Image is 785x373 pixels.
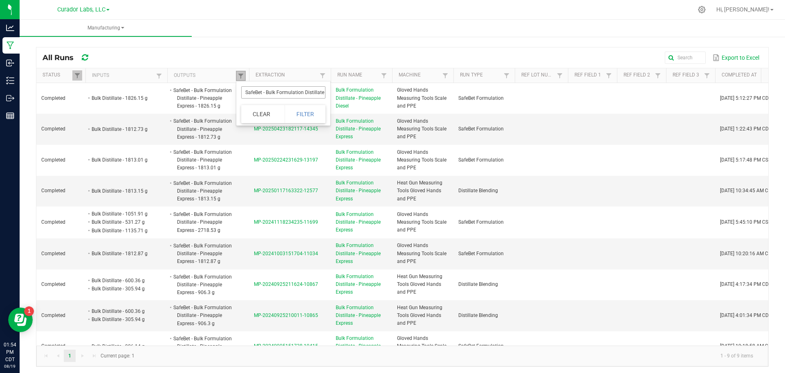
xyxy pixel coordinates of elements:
[458,251,504,256] span: SafeBet Formulation
[172,179,237,203] li: SafeBet - Bulk Formulation Distillate - Pineapple Express - 1813.15 g
[90,210,155,218] li: Bulk Distillate - 1051.91 g
[458,95,504,101] span: SafeBet Formulation
[720,157,771,163] span: [DATE] 5:17:48 PM CST
[720,188,774,193] span: [DATE] 10:34:45 AM CST
[336,304,387,328] span: Bulk Formulation Distillate - Pineapple Express
[502,70,511,81] a: Filter
[172,86,237,110] li: SafeBet - Bulk Formulation Distillate - Pineapple Express - 1826.15 g
[720,251,774,256] span: [DATE] 10:20:16 AM CDT
[20,20,192,37] a: Manufacturing
[458,219,504,225] span: SafeBet Formulation
[336,179,387,203] span: Bulk Formulation Distillate - Pineapple Express
[254,281,318,287] span: MP-20240925211624-10867
[241,105,282,123] button: Clear
[397,180,442,201] span: Heat Gun Measuring Tools Gloved Hands and PPE
[720,281,772,287] span: [DATE] 4:17:34 PM CDT
[397,118,446,139] span: Gloved Hands Measuring Tools Scale and PPE
[64,350,76,362] a: Page 1
[458,281,498,287] span: Distillate Blending
[397,149,446,171] span: Gloved Hands Measuring Tools Scale and PPE
[716,6,769,13] span: Hi, [PERSON_NAME]!
[458,126,504,132] span: SafeBet Formulation
[90,125,155,133] li: Bulk Distillate - 1812.73 g
[336,211,387,234] span: Bulk Formulation Distillate - Pineapple Express
[72,70,82,81] a: Filter
[720,343,774,349] span: [DATE] 10:18:58 AM CDT
[702,70,712,81] a: Filter
[673,72,702,79] a: Ref Field 3Sortable
[172,210,237,234] li: SafeBet - Bulk Formulation Distillate - Pineapple Express - 2718.53 g
[397,87,446,108] span: Gloved Hands Measuring Tools Scale and PPE
[90,156,155,164] li: Bulk Distillate - 1813.01 g
[720,219,771,225] span: [DATE] 5:45:10 PM CST
[711,51,761,65] button: Export to Excel
[172,273,237,297] li: SafeBet - Bulk Formulation Distillate - Pineapple Express - 906.3 g
[397,274,442,295] span: Heat Gun Measuring Tools Gloved Hands and PPE
[336,273,387,297] span: Bulk Formulation Distillate - Pineapple Express
[285,105,325,123] button: Filter
[90,218,155,226] li: Bulk Distillate - 531.27 g
[41,281,65,287] span: Completed
[254,343,318,349] span: MP-20240905151738-10415
[254,188,318,193] span: MP-20250117163322-12577
[41,219,65,225] span: Completed
[337,72,379,79] a: Run NameSortable
[90,227,155,235] li: Bulk Distillate - 1135.71 g
[397,305,442,326] span: Heat Gun Measuring Tools Gloved Hands and PPE
[90,187,155,195] li: Bulk Distillate - 1813.15 g
[336,117,387,141] span: Bulk Formulation Distillate - Pineapple Express
[6,112,14,120] inline-svg: Reports
[43,51,102,65] div: All Runs
[336,148,387,172] span: Bulk Formulation Distillate - Pineapple Express
[397,243,446,264] span: Gloved Hands Measuring Tools Scale and PPE
[460,72,501,79] a: Run TypeSortable
[41,95,65,101] span: Completed
[6,59,14,67] inline-svg: Inbound
[4,341,16,363] p: 01:54 PM CDT
[172,303,237,328] li: SafeBet - Bulk Formulation Distillate - Pineapple Express - 906.3 g
[256,72,317,79] a: ExtractionSortable
[167,68,249,83] th: Outputs
[254,126,318,132] span: MP-20250423182117-14345
[440,70,450,81] a: Filter
[665,52,706,64] input: Search
[397,335,446,357] span: Gloved Hands Measuring Tools Scale and PPE
[154,71,164,81] a: Filter
[85,68,167,83] th: Inputs
[41,157,65,163] span: Completed
[4,363,16,369] p: 08/19
[236,71,246,81] a: Filter
[41,312,65,318] span: Completed
[254,251,318,256] span: MP-20241003151704-11034
[521,72,554,79] a: Ref Lot NumberSortable
[720,312,772,318] span: [DATE] 4:01:34 PM CDT
[172,117,237,141] li: SafeBet - Bulk Formulation Distillate - Pineapple Express - 1812.73 g
[458,312,498,318] span: Distillate Blending
[90,249,155,258] li: Bulk Distillate - 1812.87 g
[399,72,440,79] a: MachineSortable
[20,25,192,31] span: Manufacturing
[90,307,155,315] li: Bulk Distillate - 600.36 g
[254,219,318,225] span: MP-20241118234235-11699
[90,315,155,324] li: Bulk Distillate - 305.94 g
[397,211,446,233] span: Gloved Hands Measuring Tools Scale and PPE
[41,188,65,193] span: Completed
[379,70,389,81] a: Filter
[336,86,387,110] span: Bulk Formulation Distillate - Pineapple Diesel
[41,343,65,349] span: Completed
[43,72,72,79] a: StatusSortable
[720,95,772,101] span: [DATE] 5:12:27 PM CDT
[574,72,603,79] a: Ref Field 1Sortable
[90,285,155,293] li: Bulk Distillate - 305.94 g
[139,349,760,363] kendo-pager-info: 1 - 9 of 9 items
[24,306,34,316] iframe: Resource center unread badge
[6,41,14,49] inline-svg: Manufacturing
[36,346,768,366] kendo-pager: Current page: 1
[6,76,14,85] inline-svg: Inventory
[90,94,155,102] li: Bulk Distillate - 1826.15 g
[41,126,65,132] span: Completed
[6,24,14,32] inline-svg: Analytics
[90,276,155,285] li: Bulk Distillate - 600.36 g
[172,242,237,266] li: SafeBet - Bulk Formulation Distillate - Pineapple Express - 1812.87 g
